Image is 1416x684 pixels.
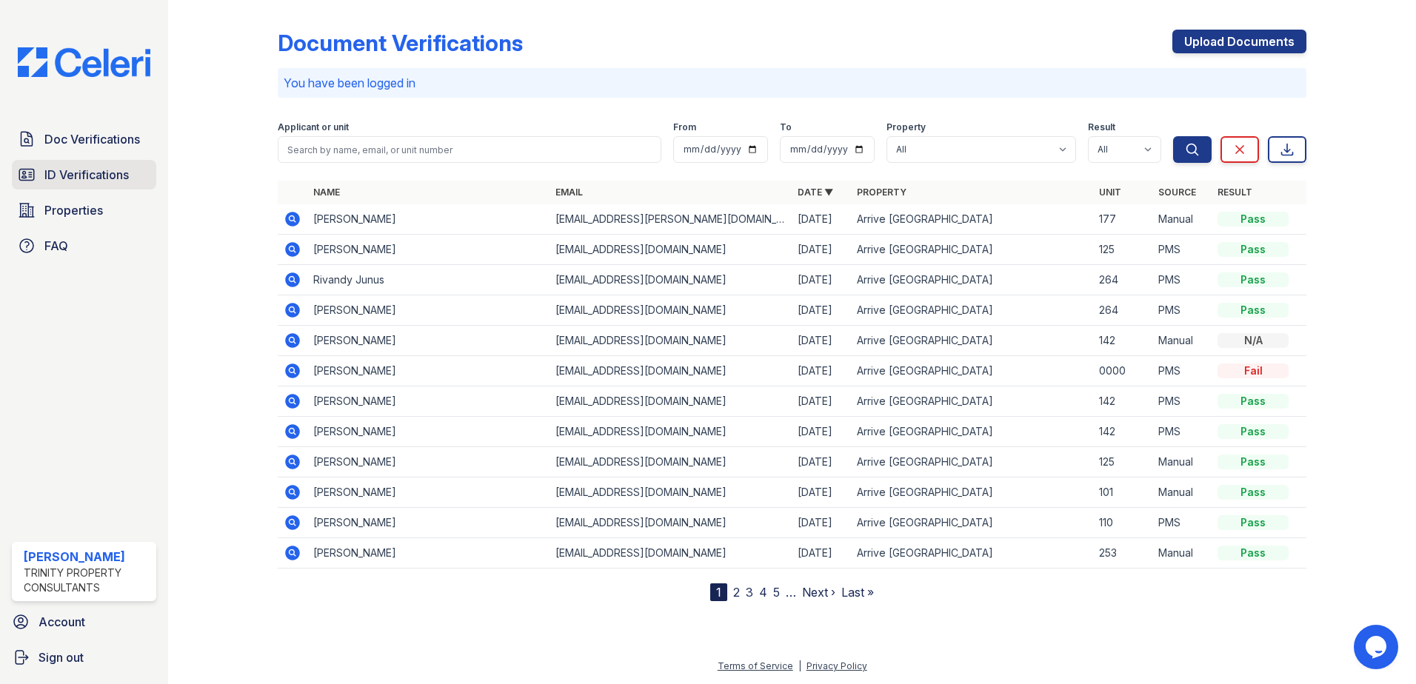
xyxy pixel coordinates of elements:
[307,235,550,265] td: [PERSON_NAME]
[1152,235,1212,265] td: PMS
[1152,356,1212,386] td: PMS
[6,643,162,672] a: Sign out
[1218,272,1289,287] div: Pass
[39,648,84,666] span: Sign out
[746,585,753,600] a: 3
[44,130,140,148] span: Doc Verifications
[851,204,1093,235] td: Arrive [GEOGRAPHIC_DATA]
[1093,538,1152,569] td: 253
[851,538,1093,569] td: Arrive [GEOGRAPHIC_DATA]
[278,30,523,56] div: Document Verifications
[851,295,1093,326] td: Arrive [GEOGRAPHIC_DATA]
[307,477,550,508] td: [PERSON_NAME]
[550,265,792,295] td: [EMAIL_ADDRESS][DOMAIN_NAME]
[1218,363,1289,378] div: Fail
[1093,235,1152,265] td: 125
[1093,417,1152,447] td: 142
[550,235,792,265] td: [EMAIL_ADDRESS][DOMAIN_NAME]
[1218,303,1289,318] div: Pass
[555,187,583,198] a: Email
[1152,508,1212,538] td: PMS
[44,201,103,219] span: Properties
[12,160,156,190] a: ID Verifications
[1152,538,1212,569] td: Manual
[1218,455,1289,469] div: Pass
[6,607,162,637] a: Account
[1218,485,1289,500] div: Pass
[806,660,867,671] a: Privacy Policy
[857,187,906,198] a: Property
[792,508,851,538] td: [DATE]
[1152,447,1212,477] td: Manual
[1093,356,1152,386] td: 0000
[307,326,550,356] td: [PERSON_NAME]
[550,508,792,538] td: [EMAIL_ADDRESS][DOMAIN_NAME]
[851,508,1093,538] td: Arrive [GEOGRAPHIC_DATA]
[773,585,780,600] a: 5
[12,231,156,261] a: FAQ
[1093,447,1152,477] td: 125
[1158,187,1196,198] a: Source
[550,356,792,386] td: [EMAIL_ADDRESS][DOMAIN_NAME]
[886,121,926,133] label: Property
[39,613,85,631] span: Account
[550,326,792,356] td: [EMAIL_ADDRESS][DOMAIN_NAME]
[792,356,851,386] td: [DATE]
[24,566,150,595] div: Trinity Property Consultants
[307,356,550,386] td: [PERSON_NAME]
[718,660,793,671] a: Terms of Service
[1152,326,1212,356] td: Manual
[307,417,550,447] td: [PERSON_NAME]
[759,585,767,600] a: 4
[802,585,835,600] a: Next ›
[278,136,661,163] input: Search by name, email, or unit number
[12,195,156,225] a: Properties
[792,204,851,235] td: [DATE]
[1152,477,1212,508] td: Manual
[792,235,851,265] td: [DATE]
[792,417,851,447] td: [DATE]
[1172,30,1306,53] a: Upload Documents
[851,477,1093,508] td: Arrive [GEOGRAPHIC_DATA]
[1218,515,1289,530] div: Pass
[1218,333,1289,348] div: N/A
[284,74,1300,92] p: You have been logged in
[1088,121,1115,133] label: Result
[550,447,792,477] td: [EMAIL_ADDRESS][DOMAIN_NAME]
[307,295,550,326] td: [PERSON_NAME]
[851,265,1093,295] td: Arrive [GEOGRAPHIC_DATA]
[851,386,1093,417] td: Arrive [GEOGRAPHIC_DATA]
[841,585,874,600] a: Last »
[550,538,792,569] td: [EMAIL_ADDRESS][DOMAIN_NAME]
[12,124,156,154] a: Doc Verifications
[792,326,851,356] td: [DATE]
[1152,265,1212,295] td: PMS
[313,187,340,198] a: Name
[550,477,792,508] td: [EMAIL_ADDRESS][DOMAIN_NAME]
[792,538,851,569] td: [DATE]
[1218,187,1252,198] a: Result
[6,47,162,77] img: CE_Logo_Blue-a8612792a0a2168367f1c8372b55b34899dd931a85d93a1a3d3e32e68fde9ad4.png
[733,585,740,600] a: 2
[307,265,550,295] td: Rivandy Junus
[780,121,792,133] label: To
[792,295,851,326] td: [DATE]
[1093,477,1152,508] td: 101
[1152,204,1212,235] td: Manual
[1152,295,1212,326] td: PMS
[307,204,550,235] td: [PERSON_NAME]
[550,204,792,235] td: [EMAIL_ADDRESS][PERSON_NAME][DOMAIN_NAME]
[851,417,1093,447] td: Arrive [GEOGRAPHIC_DATA]
[798,187,833,198] a: Date ▼
[1093,508,1152,538] td: 110
[710,583,727,601] div: 1
[1093,265,1152,295] td: 264
[792,265,851,295] td: [DATE]
[307,386,550,417] td: [PERSON_NAME]
[1354,625,1401,669] iframe: chat widget
[851,356,1093,386] td: Arrive [GEOGRAPHIC_DATA]
[851,447,1093,477] td: Arrive [GEOGRAPHIC_DATA]
[851,235,1093,265] td: Arrive [GEOGRAPHIC_DATA]
[1218,424,1289,439] div: Pass
[24,548,150,566] div: [PERSON_NAME]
